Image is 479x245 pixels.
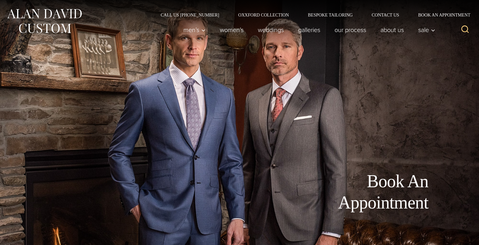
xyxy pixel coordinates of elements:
[183,27,206,33] span: Men’s
[457,22,473,37] button: View Search Form
[362,13,409,17] a: Contact Us
[151,13,473,17] nav: Secondary Navigation
[176,23,439,36] nav: Primary Navigation
[291,23,328,36] a: Galleries
[328,23,374,36] a: Our Process
[298,13,362,17] a: Bespoke Tailoring
[6,7,82,35] img: Alan David Custom
[213,23,251,36] a: Women’s
[229,13,298,17] a: Oxxford Collection
[286,171,428,213] h1: Book An Appointment
[418,27,435,33] span: Sale
[409,13,473,17] a: Book an Appointment
[151,13,229,17] a: Call Us [PHONE_NUMBER]
[374,23,411,36] a: About Us
[251,23,291,36] a: weddings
